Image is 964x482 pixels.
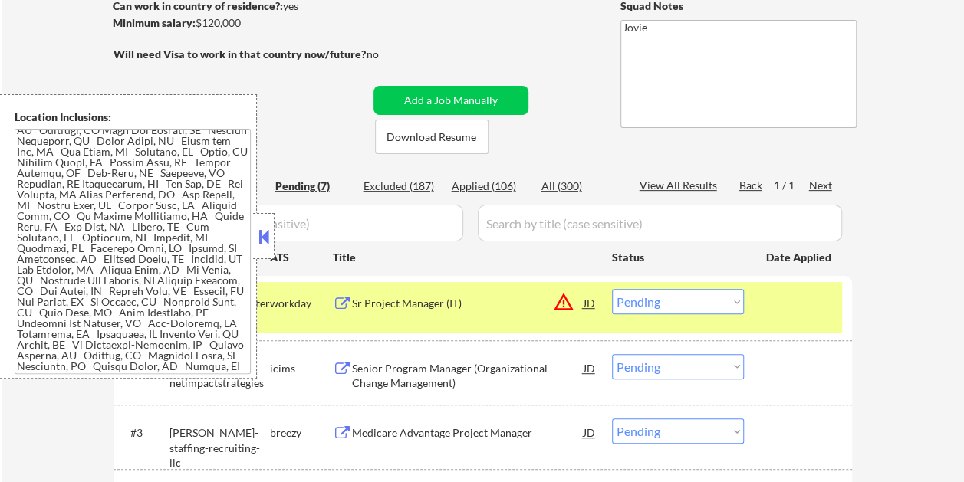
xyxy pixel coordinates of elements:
button: Download Resume [375,120,489,154]
div: no [367,47,410,62]
div: Date Applied [766,250,834,265]
div: breezy [270,425,333,441]
div: 1 / 1 [774,178,809,193]
div: workday [270,296,333,311]
div: Sr Project Manager (IT) [352,296,584,311]
div: Medicare Advantage Project Manager [352,425,584,441]
div: Applied (106) [452,179,528,194]
div: Excluded (187) [364,179,440,194]
div: [PERSON_NAME]-staffing-recruiting-llc [169,425,270,471]
button: Add a Job Manually [373,86,528,115]
button: warning_amber [553,291,574,313]
div: Senior Program Manager (Organizational Change Management) [352,361,584,391]
div: View All Results [640,178,722,193]
div: $120,000 [113,15,368,31]
div: All (300) [541,179,618,194]
div: Location Inclusions: [15,110,251,125]
div: ATS [270,250,333,265]
div: Title [333,250,597,265]
input: Search by title (case sensitive) [478,205,842,241]
div: Status [612,243,744,271]
div: Pending (7) [275,179,352,194]
div: JD [582,354,597,382]
input: Search by company (case sensitive) [118,205,463,241]
div: JD [582,289,597,316]
div: icims [270,361,333,376]
strong: Will need Visa to work in that country now/future?: [114,48,369,61]
div: Next [809,178,834,193]
div: #3 [130,425,157,441]
strong: Minimum salary: [113,16,196,29]
div: JD [582,418,597,446]
div: Back [739,178,764,193]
